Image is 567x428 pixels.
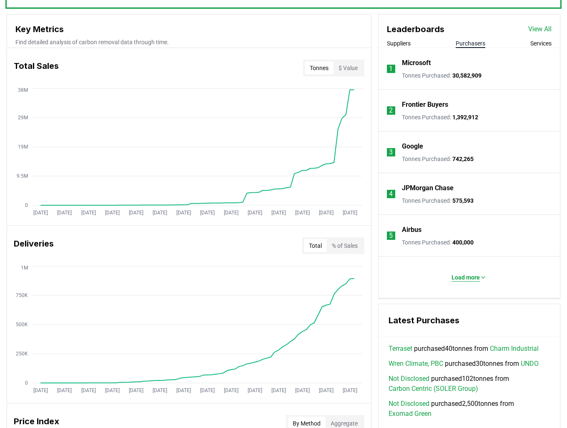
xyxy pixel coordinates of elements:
button: Purchasers [456,39,485,48]
tspan: [DATE] [248,210,262,216]
tspan: [DATE] [295,388,310,393]
tspan: [DATE] [224,210,238,216]
p: Tonnes Purchased : [402,238,474,247]
tspan: [DATE] [343,388,357,393]
a: Carbon Centric (SOLER Group) [389,384,478,394]
tspan: [DATE] [271,388,286,393]
tspan: [DATE] [129,210,143,216]
button: $ Value [334,61,363,75]
p: 4 [389,189,393,199]
a: Not Disclosed [389,399,429,409]
a: Frontier Buyers [402,100,448,110]
a: Not Disclosed [389,374,429,384]
span: purchased 30 tonnes from [389,359,539,369]
a: Microsoft [402,58,431,68]
span: 742,265 [452,156,474,162]
a: View All [528,24,552,34]
button: Total [304,239,327,252]
tspan: 29M [18,115,28,121]
span: 575,593 [452,197,474,204]
tspan: [DATE] [295,210,310,216]
h3: Leaderboards [387,23,444,35]
span: 400,000 [452,239,474,246]
tspan: 0 [25,380,28,386]
tspan: 250K [16,351,28,357]
h3: Latest Purchases [389,314,550,327]
tspan: [DATE] [319,388,334,393]
tspan: [DATE] [129,388,143,393]
a: Charm Industrial [490,344,539,354]
tspan: [DATE] [343,210,357,216]
tspan: 500K [16,322,28,327]
a: Wren Climate, PBC [389,359,443,369]
span: 30,582,909 [452,72,482,79]
tspan: [DATE] [81,210,96,216]
p: Tonnes Purchased : [402,196,474,205]
tspan: 9.5M [17,173,28,179]
span: 1,392,912 [452,114,478,121]
span: purchased 102 tonnes from [389,374,550,394]
h3: Key Metrics [15,23,363,35]
tspan: [DATE] [200,388,215,393]
tspan: [DATE] [176,210,191,216]
span: purchased 2,500 tonnes from [389,399,550,419]
p: Tonnes Purchased : [402,71,482,80]
p: 3 [389,147,393,157]
a: JPMorgan Chase [402,183,454,193]
tspan: [DATE] [57,388,72,393]
a: UNDO [521,359,539,369]
p: Find detailed analysis of carbon removal data through time. [15,38,363,46]
a: Terraset [389,344,412,354]
p: 2 [389,106,393,116]
span: purchased 40 tonnes from [389,344,539,354]
a: Airbus [402,225,421,235]
h3: Deliveries [14,237,54,254]
tspan: 750K [16,292,28,298]
tspan: [DATE] [153,210,167,216]
tspan: [DATE] [224,388,238,393]
tspan: 19M [18,144,28,150]
p: Load more [452,273,480,282]
tspan: [DATE] [200,210,215,216]
button: Suppliers [387,39,411,48]
button: % of Sales [327,239,363,252]
tspan: 38M [18,87,28,93]
tspan: [DATE] [105,210,120,216]
p: 1 [389,64,393,74]
p: 5 [389,231,393,241]
tspan: [DATE] [33,210,48,216]
tspan: [DATE] [81,388,96,393]
a: Exomad Green [389,409,432,419]
tspan: [DATE] [33,388,48,393]
tspan: [DATE] [153,388,167,393]
a: Google [402,141,423,151]
tspan: [DATE] [271,210,286,216]
tspan: [DATE] [176,388,191,393]
p: Tonnes Purchased : [402,113,478,121]
tspan: [DATE] [319,210,334,216]
tspan: [DATE] [57,210,72,216]
tspan: [DATE] [105,388,120,393]
h3: Total Sales [14,60,59,76]
button: Load more [445,269,493,286]
button: Tonnes [305,61,334,75]
p: Tonnes Purchased : [402,155,474,163]
tspan: 0 [25,202,28,208]
tspan: 1M [21,265,28,271]
tspan: [DATE] [248,388,262,393]
button: Services [530,39,552,48]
